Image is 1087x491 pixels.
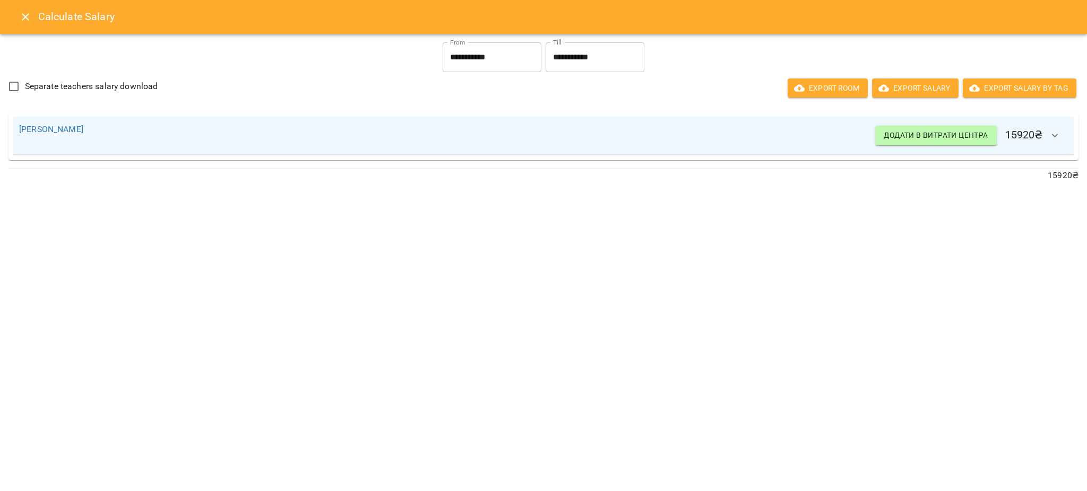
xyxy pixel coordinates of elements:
span: Export Salary by Tag [971,82,1068,94]
span: Export room [796,82,859,94]
button: Export room [788,78,868,98]
a: [PERSON_NAME] [19,124,83,134]
h6: Calculate Salary [38,8,1074,25]
button: Export Salary [872,78,959,98]
p: 15920 ₴ [8,169,1079,182]
button: Export Salary by Tag [963,78,1076,98]
button: Додати в витрати центра [875,126,996,145]
button: Close [13,4,38,30]
h6: 15920 ₴ [875,123,1068,148]
span: Додати в витрати центра [884,129,988,142]
span: Separate teachers salary download [25,80,158,93]
span: Export Salary [881,82,950,94]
